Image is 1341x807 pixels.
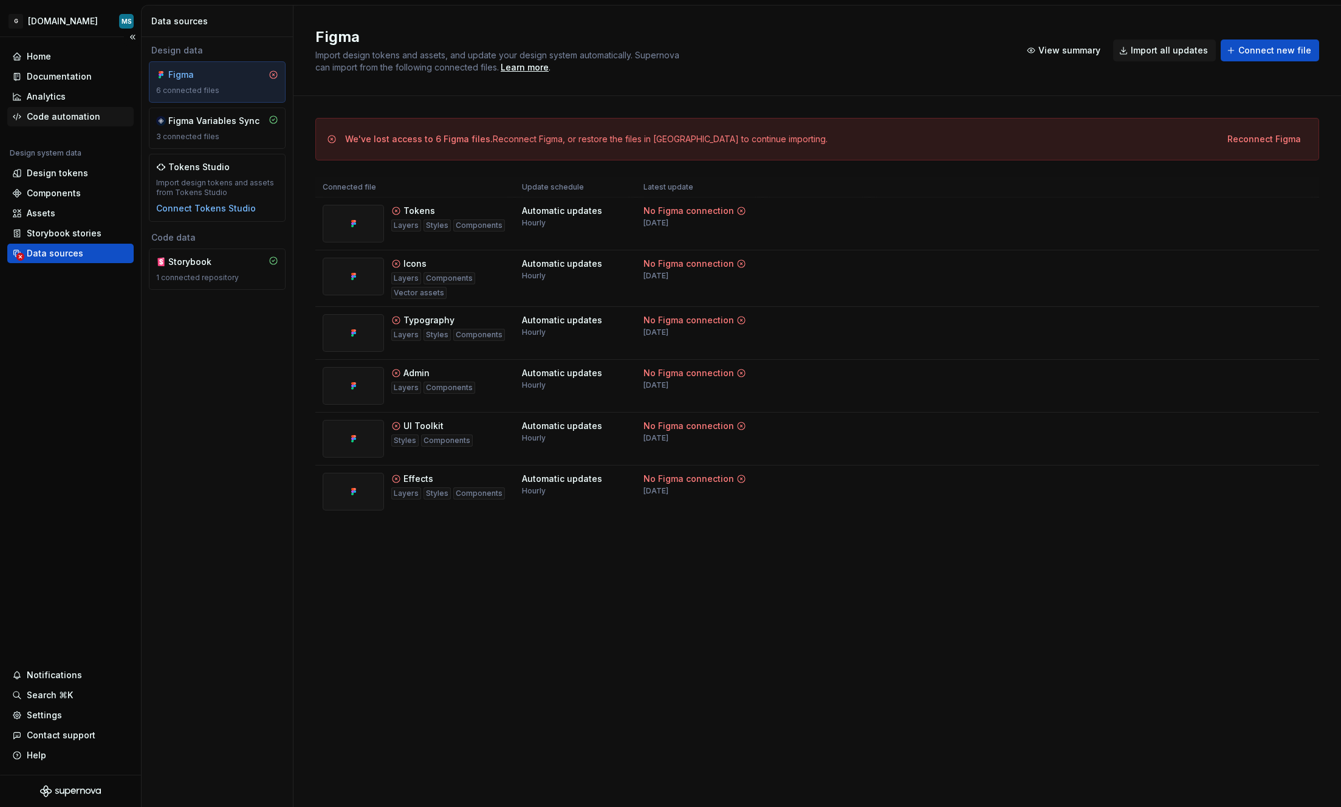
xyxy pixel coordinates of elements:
div: Layers [391,382,421,394]
div: Hourly [522,380,546,390]
th: Latest update [636,177,763,197]
div: Import design tokens and assets from Tokens Studio [156,178,278,197]
span: . [499,63,550,72]
div: No Figma connection [643,420,734,432]
a: Assets [7,204,134,223]
div: [DATE] [643,218,668,228]
div: 3 connected files [156,132,278,142]
a: Home [7,47,134,66]
button: Collapse sidebar [124,29,141,46]
div: Tokens Studio [168,161,230,173]
div: Icons [403,258,427,270]
div: Admin [403,367,430,379]
div: Storybook stories [27,227,101,239]
div: No Figma connection [643,367,734,379]
div: Assets [27,207,55,219]
div: Storybook [168,256,227,268]
div: No Figma connection [643,314,734,326]
div: Design tokens [27,167,88,179]
h2: Figma [315,27,1006,47]
div: Components [453,329,505,341]
div: Components [424,382,475,394]
div: Components [453,487,505,500]
div: Vector assets [391,287,447,299]
div: G [9,14,23,29]
div: [DATE] [643,328,668,337]
a: Storybook1 connected repository [149,249,286,290]
div: Styles [424,329,451,341]
div: [DATE] [643,271,668,281]
div: [DOMAIN_NAME] [28,15,98,27]
div: Automatic updates [522,473,602,485]
div: Automatic updates [522,367,602,379]
div: No Figma connection [643,205,734,217]
span: Import design tokens and assets, and update your design system automatically. Supernova can impor... [315,50,682,72]
div: Notifications [27,669,82,681]
button: G[DOMAIN_NAME]MS [2,8,139,34]
button: Connect Tokens Studio [156,202,256,215]
div: UI Toolkit [403,420,444,432]
div: No Figma connection [643,473,734,485]
div: Data sources [151,15,288,27]
button: Reconnect Figma [1219,128,1309,150]
a: Analytics [7,87,134,106]
div: Effects [403,473,433,485]
div: Figma [168,69,227,81]
button: Connect new file [1221,39,1319,61]
a: Figma6 connected files [149,61,286,103]
span: View summary [1038,44,1100,57]
div: 1 connected repository [156,273,278,283]
span: Connect new file [1238,44,1311,57]
div: Styles [424,219,451,232]
div: Layers [391,487,421,500]
button: View summary [1021,39,1108,61]
div: Code automation [27,111,100,123]
div: Components [421,434,473,447]
a: Tokens StudioImport design tokens and assets from Tokens StudioConnect Tokens Studio [149,154,286,222]
div: Components [424,272,475,284]
button: Contact support [7,726,134,745]
a: Learn more [501,61,549,74]
div: Contact support [27,729,95,741]
a: Settings [7,706,134,725]
a: Code automation [7,107,134,126]
div: Figma Variables Sync [168,115,259,127]
button: Search ⌘K [7,685,134,705]
div: Search ⌘K [27,689,73,701]
div: 6 connected files [156,86,278,95]
div: [DATE] [643,433,668,443]
div: Analytics [27,91,66,103]
div: Components [453,219,505,232]
a: Design tokens [7,163,134,183]
a: Figma Variables Sync3 connected files [149,108,286,149]
div: Components [27,187,81,199]
a: Components [7,184,134,203]
span: We've lost access to 6 Figma files. [345,134,493,144]
div: Documentation [27,70,92,83]
span: Import all updates [1131,44,1208,57]
div: Automatic updates [522,258,602,270]
div: Hourly [522,486,546,496]
div: Tokens [403,205,435,217]
div: Layers [391,219,421,232]
div: MS [122,16,132,26]
div: Design data [149,44,286,57]
span: Reconnect Figma [1227,133,1301,145]
button: Notifications [7,665,134,685]
svg: Supernova Logo [40,785,101,797]
div: Styles [391,434,419,447]
button: Import all updates [1113,39,1216,61]
div: Hourly [522,433,546,443]
div: Styles [424,487,451,500]
a: Storybook stories [7,224,134,243]
div: Hourly [522,328,546,337]
div: Automatic updates [522,314,602,326]
div: Automatic updates [522,420,602,432]
div: Layers [391,272,421,284]
div: No Figma connection [643,258,734,270]
div: [DATE] [643,486,668,496]
div: Home [27,50,51,63]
